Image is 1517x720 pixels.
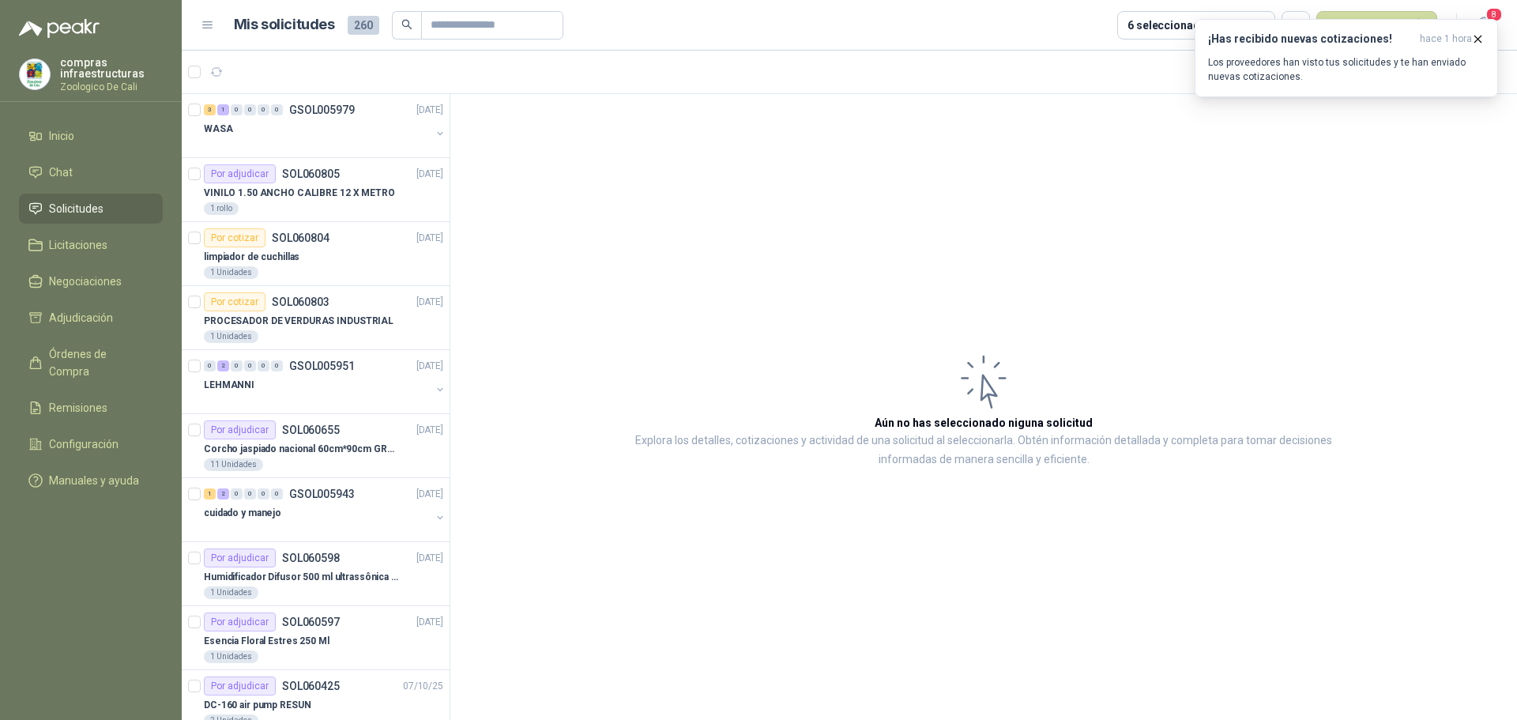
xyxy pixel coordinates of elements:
p: LEHMANNI [204,378,254,393]
div: 3 [204,104,216,115]
button: 8 [1470,11,1498,40]
a: 0 2 0 0 0 0 GSOL005951[DATE] LEHMANNI [204,356,446,407]
p: [DATE] [416,295,443,310]
div: 0 [244,488,256,499]
a: Por cotizarSOL060804[DATE] limpiador de cuchillas1 Unidades [182,222,450,286]
div: 1 Unidades [204,650,258,663]
div: 0 [244,104,256,115]
div: Por adjudicar [204,164,276,183]
p: [DATE] [416,487,443,502]
p: SOL060655 [282,424,340,435]
a: Por adjudicarSOL060805[DATE] VINILO 1.50 ANCHO CALIBRE 12 X METRO1 rollo [182,158,450,222]
p: DC-160 air pump RESUN [204,698,311,713]
span: 8 [1485,7,1503,22]
p: [DATE] [416,231,443,246]
div: 0 [231,104,243,115]
p: VINILO 1.50 ANCHO CALIBRE 12 X METRO [204,186,395,201]
p: Humidificador Difusor 500 ml ultrassônica Residencial Ultrassônico 500ml con voltaje de blanco [204,570,401,585]
div: 2 [217,488,229,499]
p: GSOL005943 [289,488,355,499]
a: Chat [19,157,163,187]
div: 1 Unidades [204,266,258,279]
span: hace 1 hora [1420,32,1472,46]
p: GSOL005951 [289,360,355,371]
h3: ¡Has recibido nuevas cotizaciones! [1208,32,1413,46]
span: Manuales y ayuda [49,472,139,489]
p: limpiador de cuchillas [204,250,299,265]
div: 1 Unidades [204,586,258,599]
span: 260 [348,16,379,35]
p: Los proveedores han visto tus solicitudes y te han enviado nuevas cotizaciones. [1208,55,1485,84]
p: [DATE] [416,359,443,374]
div: Por cotizar [204,292,265,311]
div: Por adjudicar [204,548,276,567]
a: Remisiones [19,393,163,423]
div: Por adjudicar [204,420,276,439]
p: [DATE] [416,551,443,566]
div: 0 [271,360,283,371]
p: SOL060425 [282,680,340,692]
div: Por cotizar [204,228,265,247]
div: 0 [271,104,283,115]
p: SOL060597 [282,616,340,628]
a: Configuración [19,429,163,459]
p: Esencia Floral Estres 250 Ml [204,634,329,649]
span: Chat [49,164,73,181]
a: Por adjudicarSOL060598[DATE] Humidificador Difusor 500 ml ultrassônica Residencial Ultrassônico 5... [182,542,450,606]
div: 1 [217,104,229,115]
a: Inicio [19,121,163,151]
p: [DATE] [416,167,443,182]
a: Adjudicación [19,303,163,333]
div: 0 [258,104,269,115]
p: WASA [204,122,233,137]
span: Licitaciones [49,236,107,254]
a: Solicitudes [19,194,163,224]
p: Zoologico De Cali [60,82,163,92]
button: ¡Has recibido nuevas cotizaciones!hace 1 hora Los proveedores han visto tus solicitudes y te han ... [1195,19,1498,97]
p: GSOL005979 [289,104,355,115]
a: Manuales y ayuda [19,466,163,496]
p: Corcho jaspiado nacional 60cm*90cm GROSOR 8MM [204,442,401,457]
a: Órdenes de Compra [19,339,163,386]
p: SOL060803 [272,296,329,307]
div: 1 rollo [204,202,239,215]
p: Explora los detalles, cotizaciones y actividad de una solicitud al seleccionarla. Obtén informaci... [608,432,1359,469]
a: 1 2 0 0 0 0 GSOL005943[DATE] cuidado y manejo [204,484,446,535]
img: Company Logo [20,59,50,89]
a: Negociaciones [19,266,163,296]
h3: Aún no has seleccionado niguna solicitud [875,414,1093,432]
a: Por adjudicarSOL060655[DATE] Corcho jaspiado nacional 60cm*90cm GROSOR 8MM11 Unidades [182,414,450,478]
div: 1 [204,488,216,499]
p: compras infraestructuras [60,57,163,79]
h1: Mis solicitudes [234,13,335,36]
span: Órdenes de Compra [49,345,148,380]
a: Por adjudicarSOL060597[DATE] Esencia Floral Estres 250 Ml1 Unidades [182,606,450,670]
div: 2 [217,360,229,371]
span: Adjudicación [49,309,113,326]
p: [DATE] [416,423,443,438]
div: 0 [258,488,269,499]
p: SOL060805 [282,168,340,179]
span: Negociaciones [49,273,122,290]
p: PROCESADOR DE VERDURAS INDUSTRIAL [204,314,393,329]
a: 3 1 0 0 0 0 GSOL005979[DATE] WASA [204,100,446,151]
div: 1 Unidades [204,330,258,343]
span: Solicitudes [49,200,104,217]
img: Logo peakr [19,19,100,38]
span: Inicio [49,127,74,145]
span: Remisiones [49,399,107,417]
div: Por adjudicar [204,677,276,695]
a: Licitaciones [19,230,163,260]
span: search [401,19,412,30]
p: [DATE] [416,103,443,118]
div: 6 seleccionadas [1127,17,1212,34]
div: 0 [231,488,243,499]
p: SOL060804 [272,232,329,243]
p: 07/10/25 [403,679,443,694]
div: 0 [231,360,243,371]
div: 0 [271,488,283,499]
div: 0 [204,360,216,371]
div: Por adjudicar [204,613,276,631]
span: Configuración [49,435,119,453]
p: [DATE] [416,615,443,630]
